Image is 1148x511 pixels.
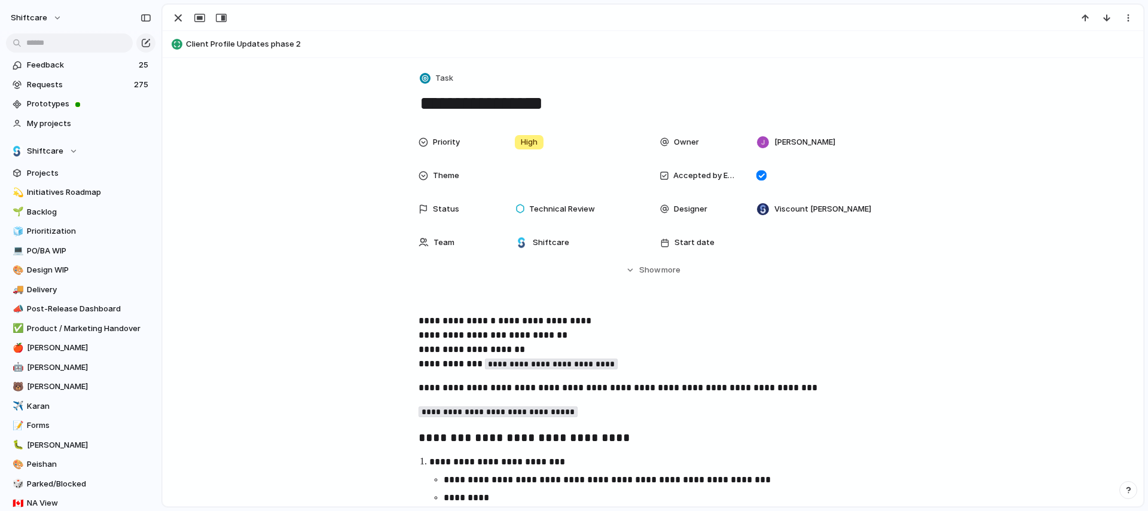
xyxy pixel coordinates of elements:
span: Viscount [PERSON_NAME] [774,203,871,215]
button: Client Profile Updates phase 2 [168,35,1138,54]
div: 🚚Delivery [6,281,155,299]
div: ✅Product / Marketing Handover [6,320,155,338]
span: [PERSON_NAME] [27,362,151,374]
button: 📣 [11,303,23,315]
button: 🐻 [11,381,23,393]
span: [PERSON_NAME] [27,439,151,451]
span: Prototypes [27,98,151,110]
div: 🌱 [13,205,21,219]
div: 🐛 [13,438,21,452]
span: Technical Review [529,203,595,215]
button: 🎨 [11,458,23,470]
div: 📝 [13,419,21,433]
a: ✈️Karan [6,397,155,415]
a: Prototypes [6,95,155,113]
button: 📝 [11,420,23,432]
button: Showmore [419,259,887,281]
span: Prioritization [27,225,151,237]
span: Task [435,72,453,84]
span: My projects [27,118,151,130]
span: 275 [134,79,151,91]
button: shiftcare [5,8,68,27]
button: 🧊 [11,225,23,237]
div: ✅ [13,322,21,335]
button: ✈️ [11,400,23,412]
a: 🐻[PERSON_NAME] [6,378,155,396]
a: 🎨Design WIP [6,261,155,279]
button: ✅ [11,323,23,335]
a: 🍎[PERSON_NAME] [6,339,155,357]
div: 🐻 [13,380,21,394]
span: Forms [27,420,151,432]
span: Start date [674,237,715,249]
button: 💻 [11,245,23,257]
span: PO/BA WIP [27,245,151,257]
span: Karan [27,400,151,412]
button: 🌱 [11,206,23,218]
a: 🎲Parked/Blocked [6,475,155,493]
div: 🚚 [13,283,21,296]
span: Shiftcare [27,145,63,157]
a: 💫Initiatives Roadmap [6,183,155,201]
div: 🎨 [13,264,21,277]
span: NA View [27,497,151,509]
div: 🍎 [13,341,21,355]
span: Priority [433,136,460,148]
span: [PERSON_NAME] [774,136,835,148]
span: Theme [433,170,459,182]
div: 💫 [13,186,21,200]
span: Shiftcare [533,237,569,249]
a: 🌱Backlog [6,203,155,221]
button: 🎨 [11,264,23,276]
span: Backlog [27,206,151,218]
div: 🎲 [13,477,21,491]
a: Feedback25 [6,56,155,74]
a: 📣Post-Release Dashboard [6,300,155,318]
a: 🧊Prioritization [6,222,155,240]
div: 🧊 [13,225,21,238]
span: Design WIP [27,264,151,276]
span: Requests [27,79,130,91]
button: Shiftcare [6,142,155,160]
span: Post-Release Dashboard [27,303,151,315]
a: My projects [6,115,155,133]
span: Status [433,203,459,215]
a: 📝Forms [6,417,155,434]
span: Delivery [27,284,151,296]
div: 🤖 [13,360,21,374]
span: Owner [674,136,699,148]
span: Client Profile Updates phase 2 [186,38,1138,50]
a: 🎨Peishan [6,455,155,473]
a: Projects [6,164,155,182]
a: Requests275 [6,76,155,94]
button: Task [417,70,457,87]
span: Projects [27,167,151,179]
span: Accepted by Engineering [673,170,737,182]
span: Product / Marketing Handover [27,323,151,335]
div: ✈️ [13,399,21,413]
div: 🐛[PERSON_NAME] [6,436,155,454]
span: 25 [139,59,151,71]
span: [PERSON_NAME] [27,342,151,354]
div: 🎨 [13,458,21,472]
div: 🇨🇦 [13,497,21,510]
span: [PERSON_NAME] [27,381,151,393]
span: Feedback [27,59,135,71]
a: 💻PO/BA WIP [6,242,155,260]
div: 🤖[PERSON_NAME] [6,359,155,377]
button: 🎲 [11,478,23,490]
button: 🤖 [11,362,23,374]
button: 🚚 [11,284,23,296]
button: 💫 [11,186,23,198]
button: 🐛 [11,439,23,451]
span: Designer [674,203,707,215]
